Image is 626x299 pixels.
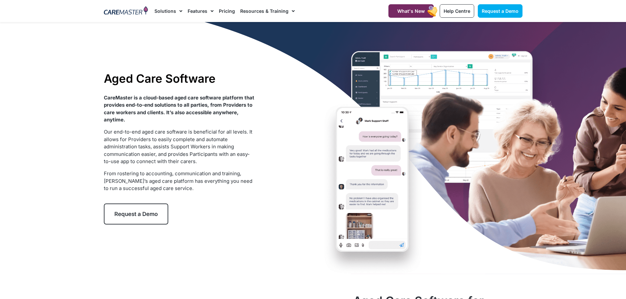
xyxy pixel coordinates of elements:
[104,72,255,85] h1: Aged Care Software
[104,203,168,224] a: Request a Demo
[104,129,252,164] span: Our end-to-end aged care software is beneficial for all levels. It allows for Providers to easily...
[440,4,474,18] a: Help Centre
[444,8,470,14] span: Help Centre
[478,4,522,18] a: Request a Demo
[104,170,252,191] span: From rostering to accounting, communication and training, [PERSON_NAME]’s aged care platform has ...
[104,95,254,123] strong: CareMaster is a cloud-based aged care software platform that provides end-to-end solutions to all...
[397,8,425,14] span: What's New
[388,4,434,18] a: What's New
[482,8,519,14] span: Request a Demo
[104,6,148,16] img: CareMaster Logo
[114,211,158,217] span: Request a Demo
